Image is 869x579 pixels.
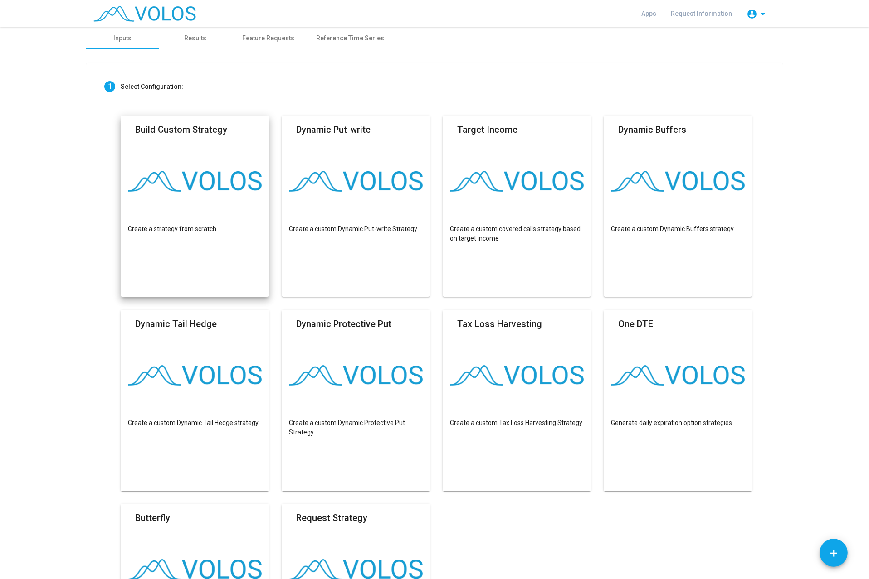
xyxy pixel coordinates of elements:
mat-card-title: Target Income [457,123,517,136]
mat-card-title: Butterfly [135,511,170,525]
p: Create a strategy from scratch [128,224,262,234]
mat-card-title: Dynamic Put-write [296,123,371,136]
p: Create a custom Dynamic Tail Hedge strategy [128,418,262,428]
mat-card-title: One DTE [618,317,653,331]
img: logo.png [128,365,262,386]
span: 1 [108,82,112,91]
p: Generate daily expiration option strategies [611,418,745,428]
mat-icon: arrow_drop_down [757,9,768,19]
mat-card-title: Request Strategy [296,511,367,525]
span: Apps [641,10,656,17]
button: Add icon [820,539,848,567]
img: logo.png [450,171,584,192]
div: Feature Requests [242,34,294,43]
div: Inputs [113,34,132,43]
img: logo.png [611,365,745,386]
img: logo.png [450,365,584,386]
mat-card-title: Build Custom Strategy [135,123,227,136]
img: logo.png [289,171,423,192]
p: Create a custom Dynamic Put-write Strategy [289,224,423,234]
div: Reference Time Series [316,34,384,43]
a: Request Information [664,5,739,22]
img: logo.png [289,365,423,386]
mat-card-title: Dynamic Protective Put [296,317,391,331]
mat-icon: add [828,547,840,559]
mat-icon: account_circle [747,9,757,19]
p: Create a custom Dynamic Buffers strategy [611,224,745,234]
span: Request Information [671,10,732,17]
div: Results [184,34,206,43]
a: Apps [634,5,664,22]
mat-card-title: Dynamic Tail Hedge [135,317,217,331]
div: Select Configuration: [121,82,183,92]
p: Create a custom Dynamic Protective Put Strategy [289,418,423,437]
p: Create a custom covered calls strategy based on target income [450,224,584,243]
mat-card-title: Dynamic Buffers [618,123,686,136]
img: logo.png [611,171,745,192]
img: logo.png [128,171,262,192]
p: Create a custom Tax Loss Harvesting Strategy [450,418,584,428]
mat-card-title: Tax Loss Harvesting [457,317,542,331]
